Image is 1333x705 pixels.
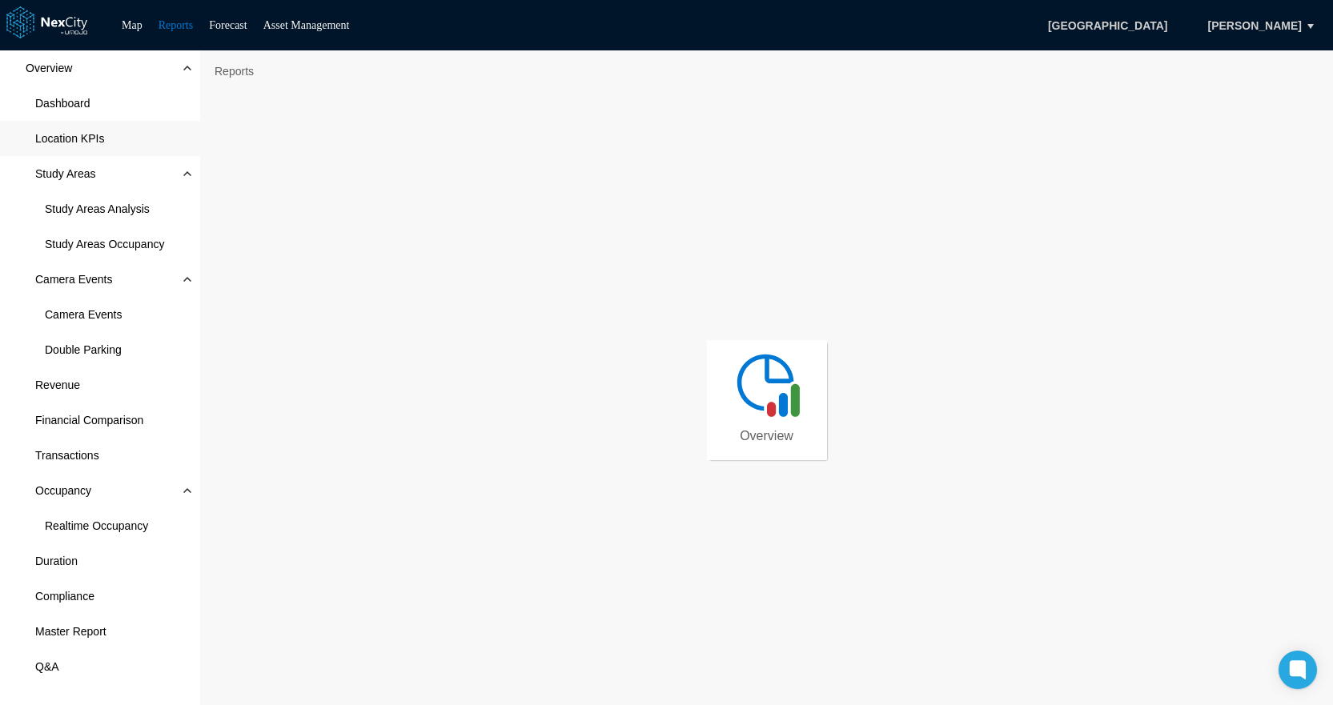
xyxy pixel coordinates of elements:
[45,236,164,252] span: Study Areas Occupancy
[45,201,150,217] span: Study Areas Analysis
[159,19,194,31] a: Reports
[35,483,91,499] span: Occupancy
[35,623,106,639] span: Master Report
[1031,12,1185,39] span: [GEOGRAPHIC_DATA]
[731,348,803,420] img: revenue
[1208,18,1302,34] span: [PERSON_NAME]
[208,58,260,84] span: Reports
[26,60,72,76] span: Overview
[35,95,90,111] span: Dashboard
[35,447,99,463] span: Transactions
[45,518,148,534] span: Realtime Occupancy
[740,428,793,444] span: Overview
[35,271,112,287] span: Camera Events
[35,659,59,675] span: Q&A
[45,342,122,358] span: Double Parking
[122,19,143,31] a: Map
[263,19,350,31] a: Asset Management
[707,340,827,460] a: Overview
[45,306,122,322] span: Camera Events
[35,130,104,146] span: Location KPIs
[35,412,143,428] span: Financial Comparison
[209,19,247,31] a: Forecast
[35,588,94,604] span: Compliance
[35,166,96,182] span: Study Areas
[35,553,78,569] span: Duration
[1191,12,1319,39] button: [PERSON_NAME]
[35,377,80,393] span: Revenue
